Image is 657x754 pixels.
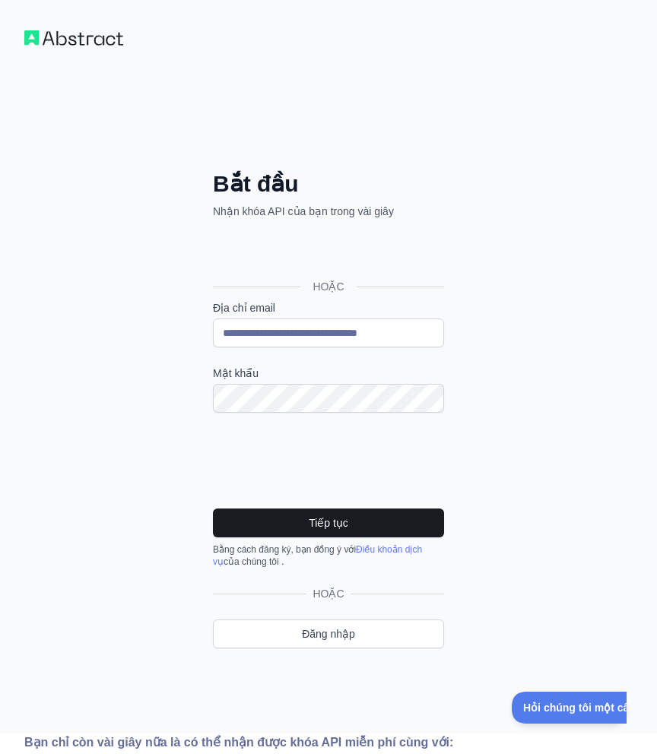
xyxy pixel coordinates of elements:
font: Địa chỉ email [213,302,275,314]
iframe: reCAPTCHA [213,431,444,490]
font: Hỏi chúng tôi một câu hỏi [11,10,143,22]
font: Bằng cách đăng ký, bạn đồng ý với [213,544,356,555]
iframe: Chuyển đổi Hỗ trợ khách hàng [512,692,627,724]
font: của chúng tôi . [224,556,284,567]
button: Tiếp tục [213,508,444,537]
font: Đăng nhập [302,628,355,640]
font: Bắt đầu [213,171,299,196]
a: Đăng nhập [213,619,444,648]
font: Tiếp tục [309,517,348,529]
font: HOẶC [313,280,344,293]
font: Nhận khóa API của bạn trong vài giây [213,205,394,217]
font: Bạn chỉ còn vài giây nữa là có thể nhận được khóa API miễn phí cùng với: [24,736,453,749]
iframe: Nút Đăng nhập bằng Google [205,236,449,269]
font: Mật khẩu [213,367,259,379]
font: HOẶC [313,588,344,600]
img: Quy trình làm việc [24,30,123,46]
